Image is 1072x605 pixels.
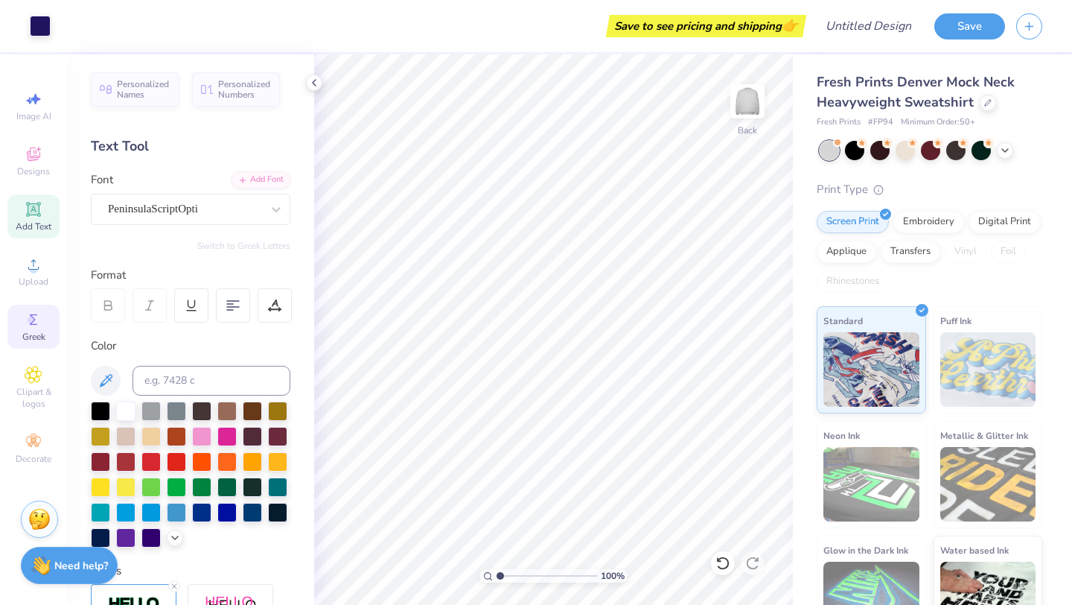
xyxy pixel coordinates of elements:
[16,221,51,232] span: Add Text
[817,241,876,263] div: Applique
[22,331,45,343] span: Greek
[940,313,971,329] span: Puff Ink
[969,211,1041,233] div: Digital Print
[733,86,762,116] img: Back
[117,79,170,100] span: Personalized Names
[814,11,923,41] input: Untitled Design
[823,447,919,522] img: Neon Ink
[91,136,290,156] div: Text Tool
[817,270,889,293] div: Rhinestones
[823,428,860,443] span: Neon Ink
[610,15,803,37] div: Save to see pricing and shipping
[940,332,1036,407] img: Puff Ink
[17,165,50,177] span: Designs
[868,116,893,129] span: # FP94
[19,276,48,288] span: Upload
[817,211,889,233] div: Screen Print
[54,559,108,573] strong: Need help?
[817,181,1042,198] div: Print Type
[817,116,861,129] span: Fresh Prints
[901,116,975,129] span: Minimum Order: 50 +
[817,73,1015,111] span: Fresh Prints Denver Mock Neck Heavyweight Sweatshirt
[823,332,919,407] img: Standard
[133,366,290,396] input: e.g. 7428 c
[91,338,290,355] div: Color
[893,211,964,233] div: Embroidery
[91,267,292,284] div: Format
[601,569,625,583] span: 100 %
[218,79,271,100] span: Personalized Numbers
[91,171,113,189] label: Font
[197,240,290,252] button: Switch to Greek Letters
[940,542,1009,558] span: Water based Ink
[881,241,940,263] div: Transfers
[940,447,1036,522] img: Metallic & Glitter Ink
[232,171,290,189] div: Add Font
[7,386,60,410] span: Clipart & logos
[91,563,290,580] div: Styles
[16,453,51,465] span: Decorate
[991,241,1026,263] div: Foil
[823,313,863,329] span: Standard
[945,241,986,263] div: Vinyl
[782,16,798,34] span: 👉
[16,110,51,122] span: Image AI
[934,13,1005,39] button: Save
[738,124,757,137] div: Back
[823,542,908,558] span: Glow in the Dark Ink
[940,428,1028,443] span: Metallic & Glitter Ink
